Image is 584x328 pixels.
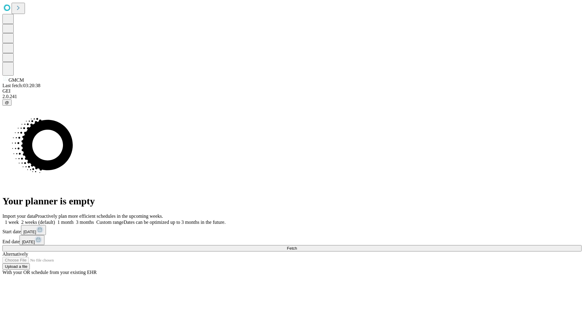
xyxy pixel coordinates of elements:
[2,214,35,219] span: Import your data
[2,88,582,94] div: GEI
[2,94,582,99] div: 2.0.241
[2,235,582,245] div: End date
[22,240,35,244] span: [DATE]
[287,246,297,251] span: Fetch
[2,270,97,275] span: With your OR schedule from your existing EHR
[23,230,36,234] span: [DATE]
[5,100,9,105] span: @
[2,196,582,207] h1: Your planner is empty
[2,99,12,106] button: @
[2,83,40,88] span: Last fetch: 03:20:38
[9,77,24,83] span: GMCM
[19,235,44,245] button: [DATE]
[2,225,582,235] div: Start date
[2,245,582,251] button: Fetch
[35,214,163,219] span: Proactively plan more efficient schedules in the upcoming weeks.
[21,220,55,225] span: 2 weeks (default)
[21,225,46,235] button: [DATE]
[2,251,28,257] span: Alternatively
[5,220,19,225] span: 1 week
[2,263,30,270] button: Upload a file
[96,220,123,225] span: Custom range
[76,220,94,225] span: 3 months
[123,220,225,225] span: Dates can be optimized up to 3 months in the future.
[57,220,74,225] span: 1 month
